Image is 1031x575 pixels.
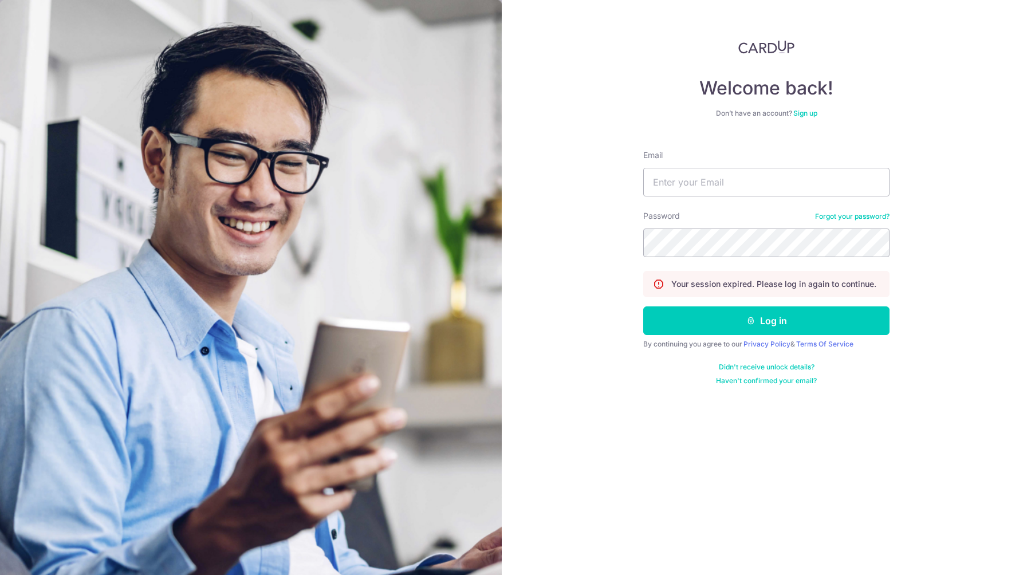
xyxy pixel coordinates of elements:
div: By continuing you agree to our & [643,340,890,349]
input: Enter your Email [643,168,890,196]
a: Sign up [793,109,817,117]
label: Email [643,149,663,161]
a: Privacy Policy [743,340,790,348]
div: Don’t have an account? [643,109,890,118]
button: Log in [643,306,890,335]
a: Terms Of Service [796,340,853,348]
a: Forgot your password? [815,212,890,221]
p: Your session expired. Please log in again to continue. [671,278,876,290]
h4: Welcome back! [643,77,890,100]
label: Password [643,210,680,222]
a: Didn't receive unlock details? [719,363,814,372]
a: Haven't confirmed your email? [716,376,817,385]
img: CardUp Logo [738,40,794,54]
